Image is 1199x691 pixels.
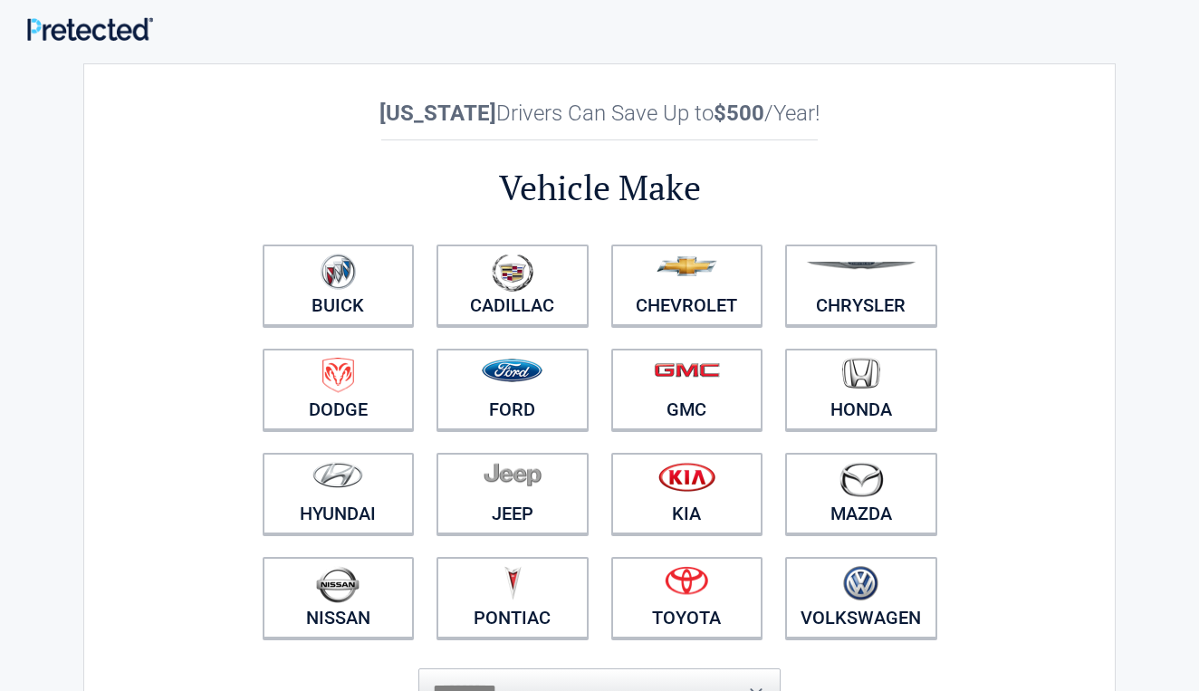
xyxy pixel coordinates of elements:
a: Ford [436,349,589,430]
img: Main Logo [27,17,153,40]
img: mazda [839,462,884,497]
a: Jeep [436,453,589,534]
a: Hyundai [263,453,415,534]
img: nissan [316,566,360,603]
img: jeep [484,462,542,487]
a: Nissan [263,557,415,638]
img: gmc [654,362,720,378]
a: Cadillac [436,245,589,326]
img: dodge [322,358,354,393]
img: pontiac [504,566,522,600]
b: $500 [714,101,764,126]
a: Chrysler [785,245,937,326]
img: buick [321,254,356,290]
h2: Vehicle Make [251,165,948,211]
a: Chevrolet [611,245,763,326]
a: Kia [611,453,763,534]
img: toyota [665,566,708,595]
img: honda [842,358,880,389]
a: Volkswagen [785,557,937,638]
a: Honda [785,349,937,430]
img: chrysler [806,262,916,270]
a: Mazda [785,453,937,534]
a: Pontiac [436,557,589,638]
a: Dodge [263,349,415,430]
img: volkswagen [843,566,878,601]
img: hyundai [312,462,363,488]
img: chevrolet [657,256,717,276]
img: kia [658,462,715,492]
a: Buick [263,245,415,326]
h2: Drivers Can Save Up to /Year [251,101,948,126]
a: Toyota [611,557,763,638]
img: ford [482,359,542,382]
b: [US_STATE] [379,101,496,126]
img: cadillac [492,254,533,292]
a: GMC [611,349,763,430]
